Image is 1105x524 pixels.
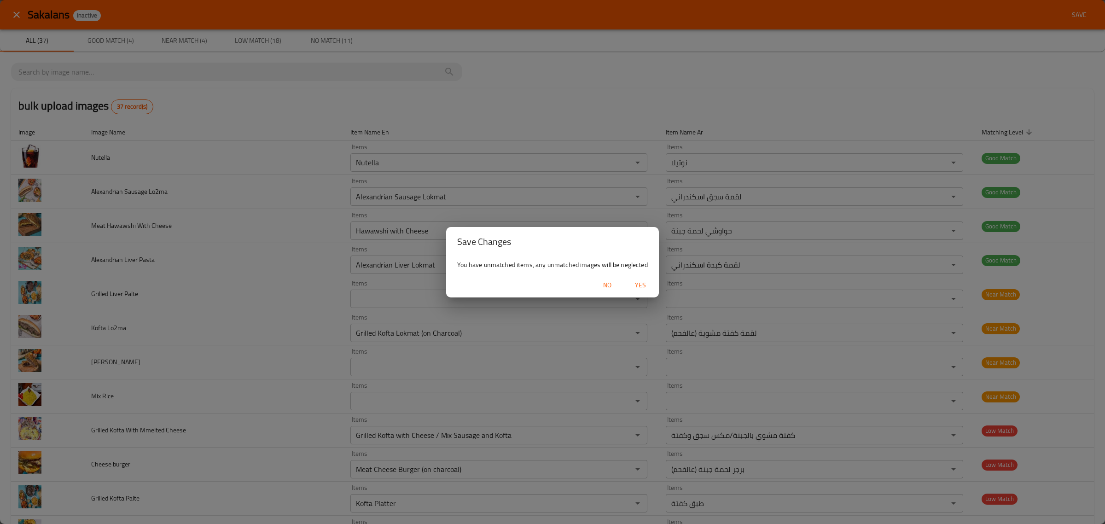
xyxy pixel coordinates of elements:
[596,279,618,291] span: No
[629,279,651,291] span: Yes
[626,277,655,294] button: Yes
[446,256,659,273] div: You have unmatched items, any unmatched images will be neglected
[593,277,622,294] button: No
[457,234,648,249] h2: Save Changes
